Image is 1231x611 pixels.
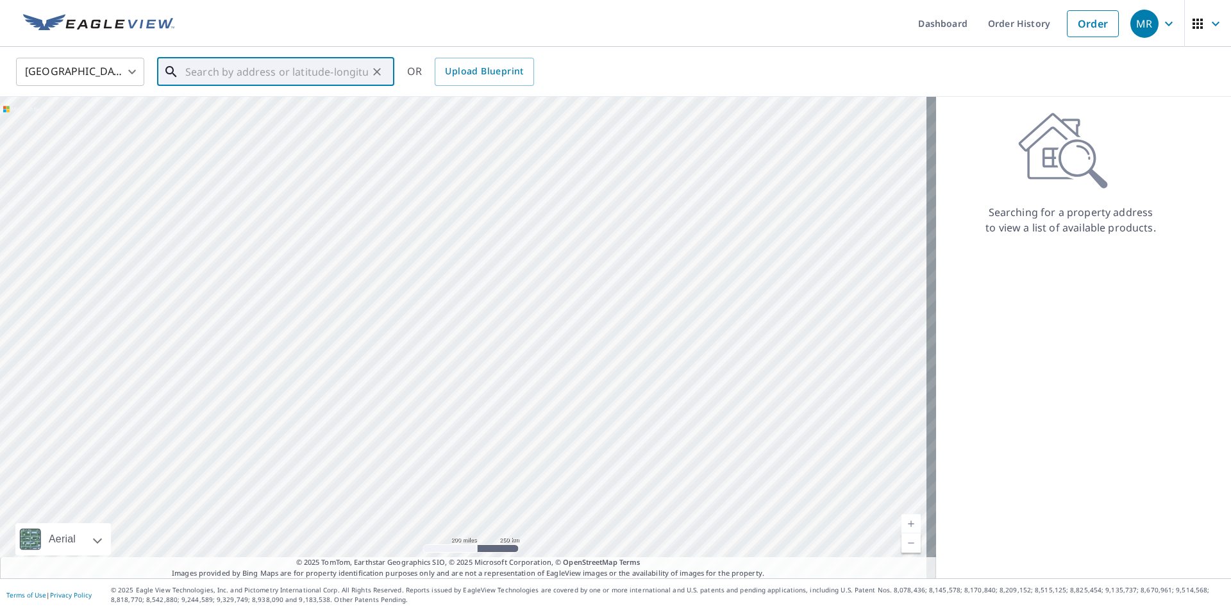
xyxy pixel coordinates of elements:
[6,591,92,599] p: |
[296,557,641,568] span: © 2025 TomTom, Earthstar Geographics SIO, © 2025 Microsoft Corporation, ©
[619,557,641,567] a: Terms
[15,523,111,555] div: Aerial
[901,533,921,553] a: Current Level 5, Zoom Out
[435,58,533,86] a: Upload Blueprint
[445,63,523,80] span: Upload Blueprint
[407,58,534,86] div: OR
[6,590,46,599] a: Terms of Use
[1130,10,1159,38] div: MR
[45,523,80,555] div: Aerial
[1067,10,1119,37] a: Order
[111,585,1225,605] p: © 2025 Eagle View Technologies, Inc. and Pictometry International Corp. All Rights Reserved. Repo...
[985,205,1157,235] p: Searching for a property address to view a list of available products.
[23,14,174,33] img: EV Logo
[50,590,92,599] a: Privacy Policy
[16,54,144,90] div: [GEOGRAPHIC_DATA]
[185,54,368,90] input: Search by address or latitude-longitude
[368,63,386,81] button: Clear
[901,514,921,533] a: Current Level 5, Zoom In
[563,557,617,567] a: OpenStreetMap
